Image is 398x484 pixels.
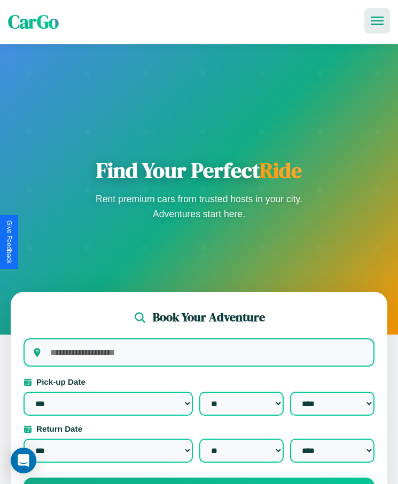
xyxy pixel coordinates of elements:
label: Return Date [24,424,374,433]
div: Open Intercom Messenger [11,448,36,473]
h2: Book Your Adventure [153,309,265,326]
div: Give Feedback [5,220,13,264]
span: CarGo [8,9,59,35]
p: Rent premium cars from trusted hosts in your city. Adventures start here. [92,192,306,221]
span: Ride [260,156,302,185]
label: Pick-up Date [24,377,374,386]
h1: Find Your Perfect [92,157,306,183]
